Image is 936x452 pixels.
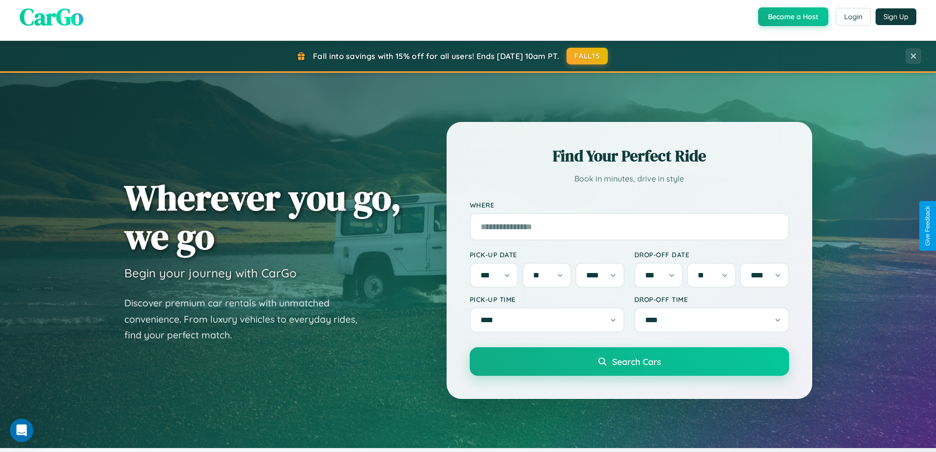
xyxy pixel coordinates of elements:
h2: Find Your Perfect Ride [470,145,789,167]
button: FALL15 [567,48,608,64]
label: Pick-up Time [470,295,624,303]
button: Sign Up [876,8,916,25]
label: Pick-up Date [470,250,624,259]
button: Login [836,8,871,26]
iframe: Intercom live chat [10,419,33,442]
button: Search Cars [470,347,789,376]
div: Give Feedback [924,206,931,246]
label: Drop-off Date [634,250,789,259]
p: Discover premium car rentals with unmatched convenience. From luxury vehicles to everyday rides, ... [124,295,370,343]
p: Book in minutes, drive in style [470,172,789,186]
label: Where [470,201,789,209]
span: CarGo [20,0,84,33]
span: Search Cars [612,356,661,367]
button: Become a Host [758,7,828,26]
h1: Wherever you go, we go [124,178,401,256]
h3: Begin your journey with CarGo [124,266,297,280]
span: Fall into savings with 15% off for all users! Ends [DATE] 10am PT. [313,51,559,61]
label: Drop-off Time [634,295,789,303]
